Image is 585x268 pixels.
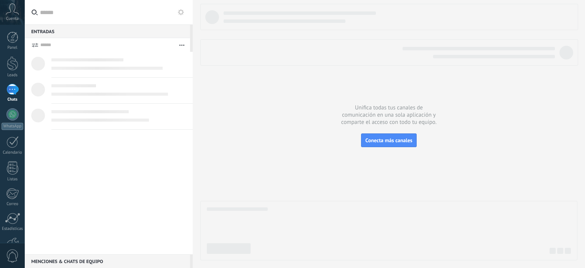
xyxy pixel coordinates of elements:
div: Entradas [25,24,190,38]
button: Conecta más canales [361,133,416,147]
div: Estadísticas [2,226,24,231]
div: Chats [2,97,24,102]
span: Cuenta [6,16,19,21]
div: WhatsApp [2,123,23,130]
div: Correo [2,202,24,207]
div: Calendario [2,150,24,155]
span: Conecta más canales [365,137,412,144]
div: Panel [2,45,24,50]
div: Menciones & Chats de equipo [25,254,190,268]
div: Listas [2,177,24,182]
div: Leads [2,73,24,78]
